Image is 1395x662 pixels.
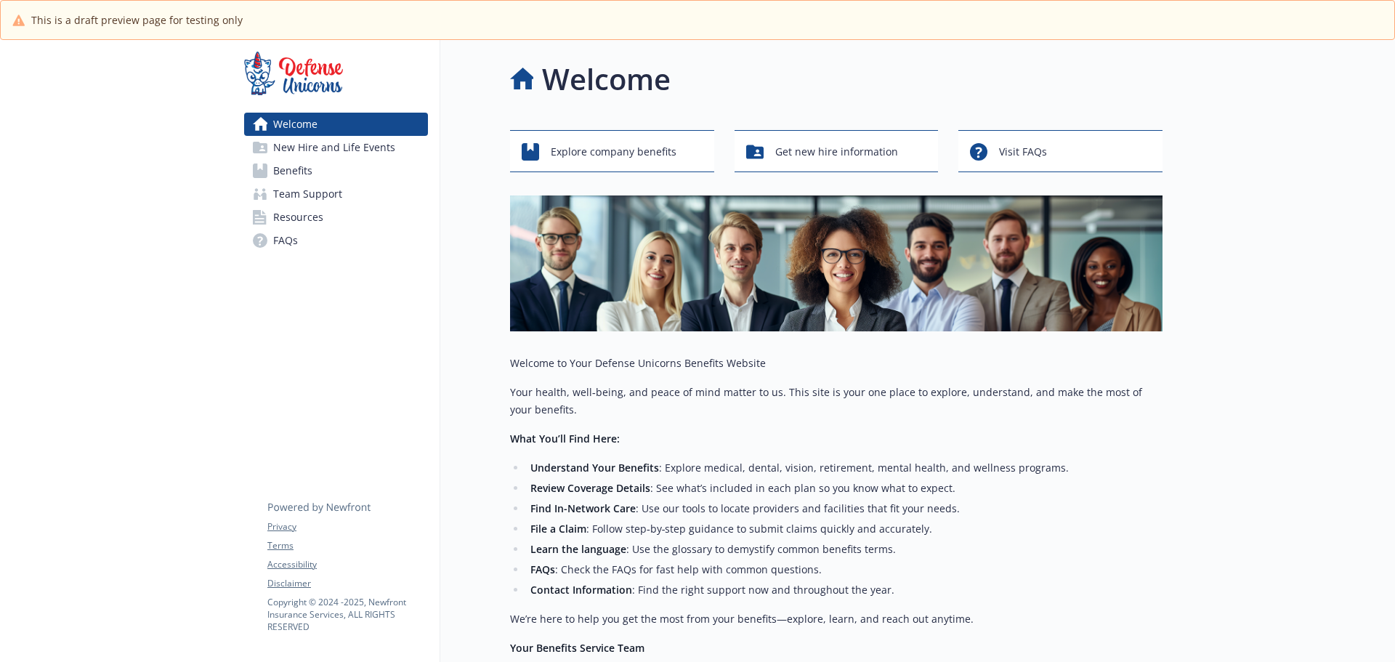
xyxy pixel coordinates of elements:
strong: File a Claim [530,522,586,536]
a: Team Support [244,182,428,206]
span: Visit FAQs [999,138,1047,166]
a: New Hire and Life Events [244,136,428,159]
span: FAQs [273,229,298,252]
h1: Welcome [542,57,671,101]
button: Get new hire information [735,130,939,172]
strong: Understand Your Benefits [530,461,659,475]
button: Visit FAQs [958,130,1162,172]
a: Disclaimer [267,577,427,590]
span: Welcome [273,113,318,136]
span: Explore company benefits [551,138,676,166]
li: : Use our tools to locate providers and facilities that fit your needs. [526,500,1162,517]
img: overview page banner [510,195,1162,331]
span: Benefits [273,159,312,182]
a: Privacy [267,520,427,533]
a: Terms [267,539,427,552]
li: : Find the right support now and throughout the year. [526,581,1162,599]
p: Copyright © 2024 - 2025 , Newfront Insurance Services, ALL RIGHTS RESERVED [267,596,427,633]
strong: Learn the language [530,542,626,556]
strong: FAQs [530,562,555,576]
p: Your health, well‑being, and peace of mind matter to us. This site is your one place to explore, ... [510,384,1162,419]
li: : See what’s included in each plan so you know what to expect. [526,480,1162,497]
span: Get new hire information [775,138,898,166]
strong: Contact Information [530,583,632,597]
a: Accessibility [267,558,427,571]
strong: Your Benefits Service Team [510,641,644,655]
span: New Hire and Life Events [273,136,395,159]
span: Resources [273,206,323,229]
li: : Use the glossary to demystify common benefits terms. [526,541,1162,558]
span: Team Support [273,182,342,206]
button: Explore company benefits [510,130,714,172]
strong: Find In-Network Care [530,501,636,515]
strong: What You’ll Find Here: [510,432,620,445]
strong: Review Coverage Details [530,481,650,495]
li: : Explore medical, dental, vision, retirement, mental health, and wellness programs. [526,459,1162,477]
p: Welcome to Your Defense Unicorns Benefits Website [510,355,1162,372]
li: : Follow step‑by‑step guidance to submit claims quickly and accurately. [526,520,1162,538]
a: Welcome [244,113,428,136]
a: FAQs [244,229,428,252]
li: : Check the FAQs for fast help with common questions. [526,561,1162,578]
a: Resources [244,206,428,229]
a: Benefits [244,159,428,182]
p: We’re here to help you get the most from your benefits—explore, learn, and reach out anytime. [510,610,1162,628]
span: This is a draft preview page for testing only [31,12,243,28]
